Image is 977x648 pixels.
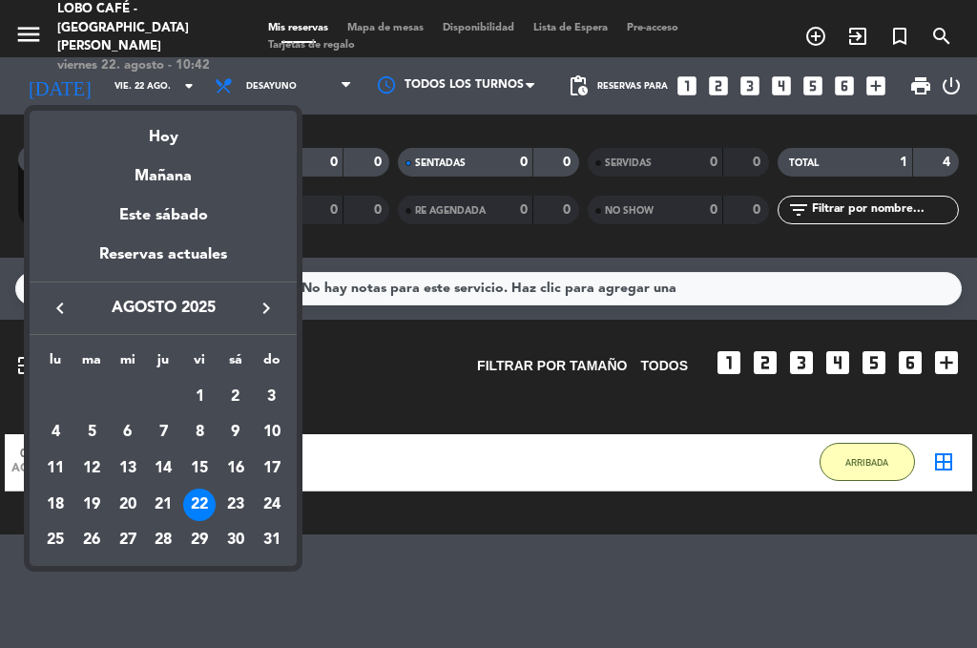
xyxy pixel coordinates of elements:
[37,415,73,451] td: 4 de agosto de 2025
[218,349,254,379] th: sábado
[256,416,288,449] div: 10
[39,489,72,521] div: 18
[147,489,179,521] div: 21
[181,379,218,415] td: 1 de agosto de 2025
[147,416,179,449] div: 7
[183,381,216,413] div: 1
[37,450,73,487] td: 11 de agosto de 2025
[181,487,218,523] td: 22 de agosto de 2025
[75,525,108,557] div: 26
[218,415,254,451] td: 9 de agosto de 2025
[112,525,144,557] div: 27
[181,450,218,487] td: 15 de agosto de 2025
[75,489,108,521] div: 19
[219,416,252,449] div: 9
[146,487,182,523] td: 21 de agosto de 2025
[256,525,288,557] div: 31
[254,415,290,451] td: 10 de agosto de 2025
[218,379,254,415] td: 2 de agosto de 2025
[218,523,254,559] td: 30 de agosto de 2025
[75,416,108,449] div: 5
[30,150,297,189] div: Mañana
[254,487,290,523] td: 24 de agosto de 2025
[73,450,110,487] td: 12 de agosto de 2025
[147,525,179,557] div: 28
[73,415,110,451] td: 5 de agosto de 2025
[112,452,144,485] div: 13
[256,381,288,413] div: 3
[43,296,77,321] button: keyboard_arrow_left
[218,450,254,487] td: 16 de agosto de 2025
[218,487,254,523] td: 23 de agosto de 2025
[183,525,216,557] div: 29
[219,381,252,413] div: 2
[147,452,179,485] div: 14
[255,297,278,320] i: keyboard_arrow_right
[219,489,252,521] div: 23
[110,487,146,523] td: 20 de agosto de 2025
[146,523,182,559] td: 28 de agosto de 2025
[183,489,216,521] div: 22
[37,523,73,559] td: 25 de agosto de 2025
[110,450,146,487] td: 13 de agosto de 2025
[39,452,72,485] div: 11
[73,349,110,379] th: martes
[77,296,249,321] span: agosto 2025
[30,242,297,282] div: Reservas actuales
[254,523,290,559] td: 31 de agosto de 2025
[37,487,73,523] td: 18 de agosto de 2025
[219,452,252,485] div: 16
[112,416,144,449] div: 6
[110,523,146,559] td: 27 de agosto de 2025
[146,450,182,487] td: 14 de agosto de 2025
[30,111,297,150] div: Hoy
[110,415,146,451] td: 6 de agosto de 2025
[30,189,297,242] div: Este sábado
[39,525,72,557] div: 25
[181,349,218,379] th: viernes
[183,452,216,485] div: 15
[181,523,218,559] td: 29 de agosto de 2025
[39,416,72,449] div: 4
[183,416,216,449] div: 8
[146,415,182,451] td: 7 de agosto de 2025
[73,523,110,559] td: 26 de agosto de 2025
[219,525,252,557] div: 30
[110,349,146,379] th: miércoles
[37,349,73,379] th: lunes
[37,379,181,415] td: AGO.
[256,452,288,485] div: 17
[75,452,108,485] div: 12
[254,450,290,487] td: 17 de agosto de 2025
[181,415,218,451] td: 8 de agosto de 2025
[49,297,72,320] i: keyboard_arrow_left
[254,349,290,379] th: domingo
[256,489,288,521] div: 24
[73,487,110,523] td: 19 de agosto de 2025
[146,349,182,379] th: jueves
[249,296,283,321] button: keyboard_arrow_right
[112,489,144,521] div: 20
[254,379,290,415] td: 3 de agosto de 2025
